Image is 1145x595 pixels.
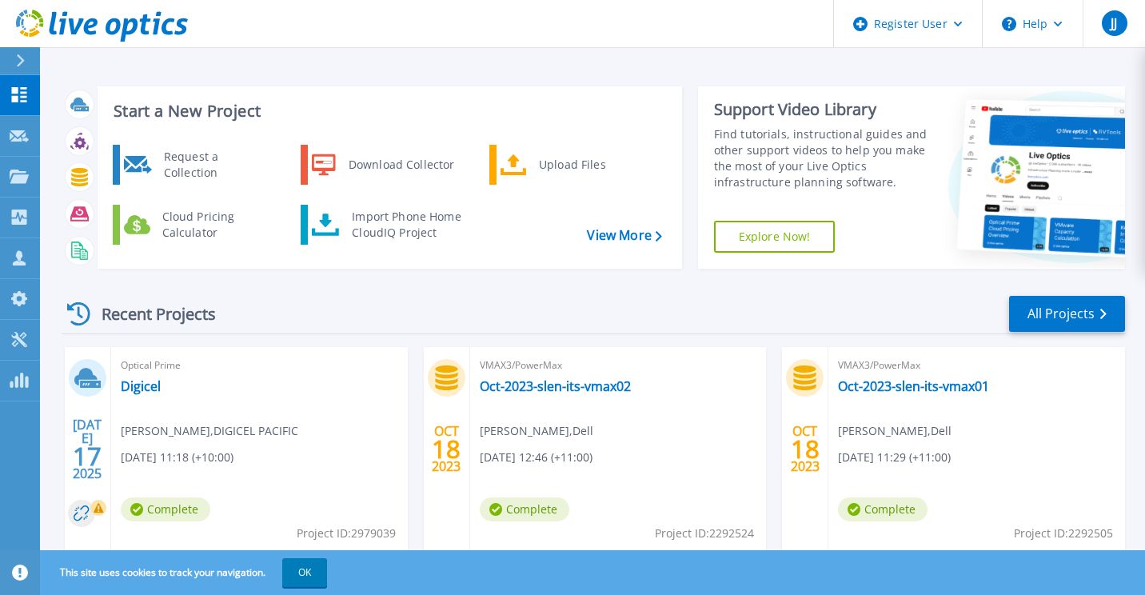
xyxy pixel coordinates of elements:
[838,497,928,521] span: Complete
[113,205,277,245] a: Cloud Pricing Calculator
[790,420,820,478] div: OCT 2023
[121,497,210,521] span: Complete
[432,442,461,456] span: 18
[838,422,952,440] span: [PERSON_NAME] , Dell
[62,294,237,333] div: Recent Projects
[301,145,465,185] a: Download Collector
[480,497,569,521] span: Complete
[121,422,298,440] span: [PERSON_NAME] , DIGICEL PACIFIC
[655,525,754,542] span: Project ID: 2292524
[1014,525,1113,542] span: Project ID: 2292505
[1009,296,1125,332] a: All Projects
[480,422,593,440] span: [PERSON_NAME] , Dell
[714,126,928,190] div: Find tutorials, instructional guides and other support videos to help you make the most of your L...
[113,145,277,185] a: Request a Collection
[714,221,836,253] a: Explore Now!
[531,149,649,181] div: Upload Files
[73,449,102,463] span: 17
[838,378,989,394] a: Oct-2023-slen-its-vmax01
[72,420,102,478] div: [DATE] 2025
[156,149,273,181] div: Request a Collection
[282,558,327,587] button: OK
[587,228,661,243] a: View More
[154,209,273,241] div: Cloud Pricing Calculator
[121,449,233,466] span: [DATE] 11:18 (+10:00)
[838,449,951,466] span: [DATE] 11:29 (+11:00)
[344,209,469,241] div: Import Phone Home CloudIQ Project
[121,357,398,374] span: Optical Prime
[341,149,461,181] div: Download Collector
[714,99,928,120] div: Support Video Library
[489,145,653,185] a: Upload Files
[44,558,327,587] span: This site uses cookies to track your navigation.
[114,102,661,120] h3: Start a New Project
[1111,17,1117,30] span: JJ
[121,378,161,394] a: Digicel
[480,357,757,374] span: VMAX3/PowerMax
[480,378,631,394] a: Oct-2023-slen-its-vmax02
[431,420,461,478] div: OCT 2023
[297,525,396,542] span: Project ID: 2979039
[791,442,820,456] span: 18
[838,357,1115,374] span: VMAX3/PowerMax
[480,449,592,466] span: [DATE] 12:46 (+11:00)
